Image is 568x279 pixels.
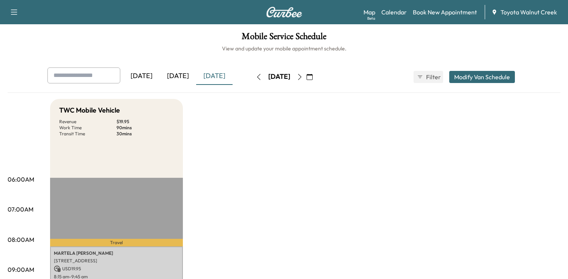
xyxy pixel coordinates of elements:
a: Book New Appointment [413,8,477,17]
span: Filter [426,72,440,82]
p: $ 19.95 [116,119,174,125]
p: MARTELA [PERSON_NAME] [54,250,179,256]
div: [DATE] [160,67,196,85]
p: 30 mins [116,131,174,137]
div: Beta [367,16,375,21]
h6: View and update your mobile appointment schedule. [8,45,560,52]
span: Toyota Walnut Creek [500,8,557,17]
a: Calendar [381,8,407,17]
p: 90 mins [116,125,174,131]
p: Travel [50,239,183,246]
p: 07:00AM [8,205,33,214]
a: MapBeta [363,8,375,17]
p: 06:00AM [8,175,34,184]
img: Curbee Logo [266,7,302,17]
p: USD 19.95 [54,265,179,272]
div: [DATE] [196,67,233,85]
div: [DATE] [268,72,290,82]
p: 09:00AM [8,265,34,274]
h5: TWC Mobile Vehicle [59,105,120,116]
div: [DATE] [123,67,160,85]
p: Work Time [59,125,116,131]
p: [STREET_ADDRESS] [54,258,179,264]
h1: Mobile Service Schedule [8,32,560,45]
p: Revenue [59,119,116,125]
button: Filter [414,71,443,83]
button: Modify Van Schedule [449,71,515,83]
p: 08:00AM [8,235,34,244]
p: Transit Time [59,131,116,137]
